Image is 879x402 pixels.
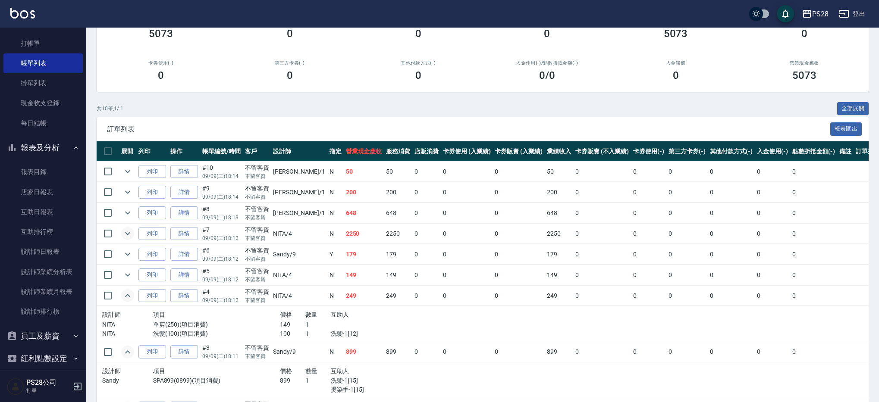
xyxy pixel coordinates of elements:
[245,172,269,180] p: 不留客資
[271,265,327,285] td: NITA /4
[708,141,755,162] th: 其他付款方式(-)
[493,224,545,244] td: 0
[708,244,755,265] td: 0
[573,203,631,223] td: 0
[121,165,134,178] button: expand row
[10,8,35,19] img: Logo
[441,342,493,362] td: 0
[202,276,241,284] p: 09/09 (二) 18:12
[170,268,198,282] a: 詳情
[245,184,269,193] div: 不留客資
[245,225,269,234] div: 不留客資
[801,28,807,40] h3: 0
[631,286,666,306] td: 0
[280,376,305,385] p: 899
[545,342,573,362] td: 899
[412,203,441,223] td: 0
[121,186,134,199] button: expand row
[327,342,344,362] td: N
[666,224,708,244] td: 0
[545,286,573,306] td: 249
[202,214,241,221] p: 09/09 (二) 18:13
[3,162,83,182] a: 報表目錄
[136,141,168,162] th: 列印
[287,28,293,40] h3: 0
[3,262,83,282] a: 設計師業績分析表
[3,242,83,262] a: 設計師日報表
[344,286,384,306] td: 249
[245,287,269,296] div: 不留客資
[153,329,280,338] p: 洗髮(100)(項目消費)
[138,206,166,220] button: 列印
[545,182,573,203] td: 200
[631,342,666,362] td: 0
[755,286,790,306] td: 0
[200,286,243,306] td: #4
[327,265,344,285] td: N
[170,289,198,302] a: 詳情
[573,224,631,244] td: 0
[102,376,153,385] p: Sandy
[573,265,631,285] td: 0
[7,378,24,395] img: Person
[107,60,215,66] h2: 卡券使用(-)
[3,222,83,242] a: 互助排行榜
[412,182,441,203] td: 0
[235,60,343,66] h2: 第三方卡券(-)
[573,286,631,306] td: 0
[3,34,83,53] a: 打帳單
[200,182,243,203] td: #9
[441,244,493,265] td: 0
[344,244,384,265] td: 179
[708,265,755,285] td: 0
[755,162,790,182] td: 0
[412,162,441,182] td: 0
[755,244,790,265] td: 0
[631,203,666,223] td: 0
[153,368,166,374] span: 項目
[200,162,243,182] td: #10
[245,343,269,352] div: 不留客資
[344,224,384,244] td: 2250
[412,141,441,162] th: 店販消費
[3,53,83,73] a: 帳單列表
[666,342,708,362] td: 0
[3,93,83,113] a: 現金收支登錄
[331,368,349,374] span: 互助人
[200,224,243,244] td: #7
[3,113,83,133] a: 每日結帳
[631,162,666,182] td: 0
[327,244,344,265] td: Y
[384,224,412,244] td: 2250
[344,162,384,182] td: 50
[441,141,493,162] th: 卡券使用 (入業績)
[245,214,269,221] p: 不留客資
[170,165,198,178] a: 詳情
[3,73,83,93] a: 掛單列表
[837,102,869,115] button: 全部展開
[493,141,545,162] th: 卡券販賣 (入業績)
[202,255,241,263] p: 09/09 (二) 18:12
[755,203,790,223] td: 0
[666,265,708,285] td: 0
[3,137,83,159] button: 報表及分析
[245,267,269,276] div: 不留客資
[790,244,838,265] td: 0
[622,60,729,66] h2: 入金儲值
[121,289,134,302] button: expand row
[384,141,412,162] th: 服務消費
[26,387,70,395] p: 打單
[493,162,545,182] td: 0
[792,69,816,81] h3: 5073
[755,342,790,362] td: 0
[245,296,269,304] p: 不留客資
[102,311,121,318] span: 設計師
[412,244,441,265] td: 0
[271,224,327,244] td: NITA /4
[790,162,838,182] td: 0
[271,286,327,306] td: NITA /4
[837,141,854,162] th: 備註
[245,255,269,263] p: 不留客資
[200,203,243,223] td: #8
[331,376,407,385] p: 洗髮-1[15]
